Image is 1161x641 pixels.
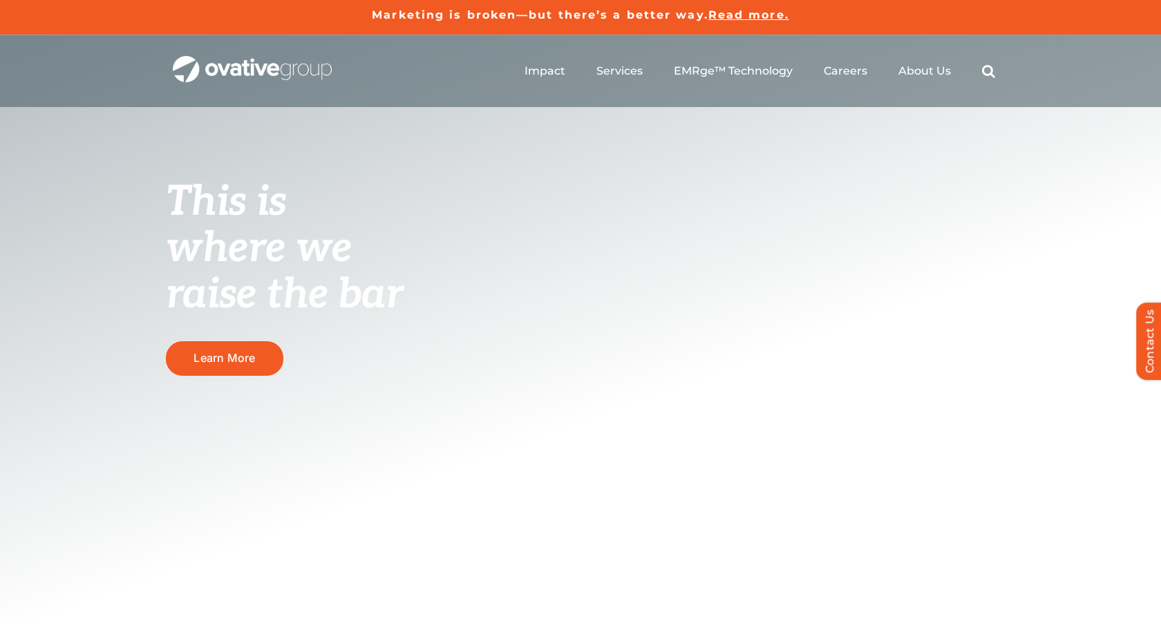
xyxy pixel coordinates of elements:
[372,8,708,21] a: Marketing is broken—but there’s a better way.
[898,64,951,78] a: About Us
[166,341,283,375] a: Learn More
[193,352,255,365] span: Learn More
[674,64,793,78] a: EMRge™ Technology
[824,64,867,78] a: Careers
[525,49,995,93] nav: Menu
[166,178,286,227] span: This is
[173,55,332,68] a: OG_Full_horizontal_WHT
[596,64,643,78] a: Services
[525,64,565,78] a: Impact
[708,8,789,21] a: Read more.
[982,64,995,78] a: Search
[166,224,403,320] span: where we raise the bar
